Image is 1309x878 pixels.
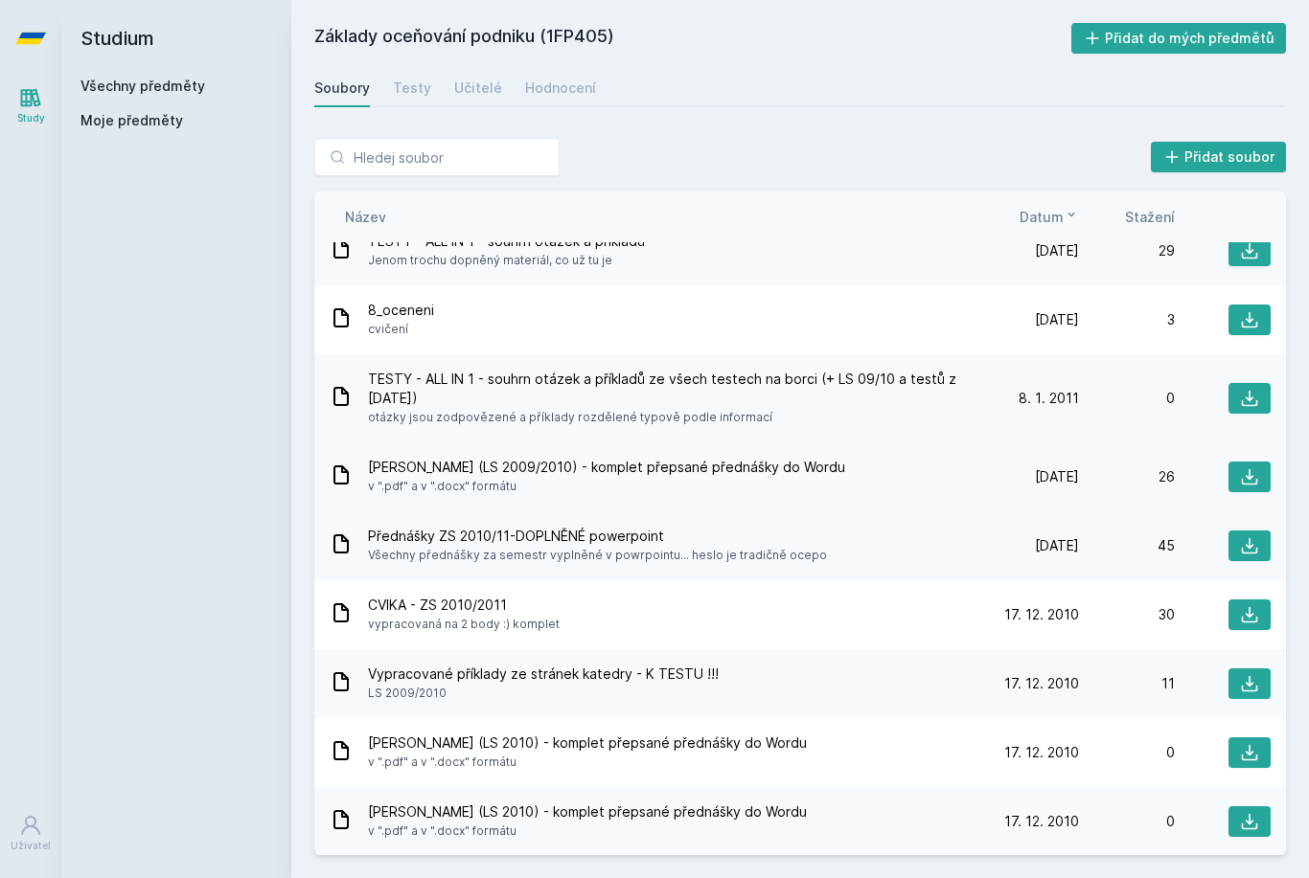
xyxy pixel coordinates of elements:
span: [PERSON_NAME] (LS 2010) - komplet přepsané přednášky do Wordu [368,733,807,753]
span: 8_oceneni [368,301,434,320]
a: Uživatel [4,804,57,863]
span: Jenom trochu dopněný materiál, co už tu je [368,251,645,270]
button: Přidat do mých předmětů [1071,23,1287,54]
div: Hodnocení [525,79,596,98]
span: [DATE] [1035,241,1079,260]
span: LS 2009/2010 [368,684,719,703]
span: v ".pdf" a v ".docx" formátu [368,477,845,496]
span: Vypracované příklady ze stránek katedry - K TESTU !!! [368,664,719,684]
span: Moje předměty [80,111,183,130]
span: v ".pdf" a v ".docx" formátu [368,822,807,841]
button: Přidat soubor [1151,142,1287,172]
div: 3 [1079,310,1175,329]
span: CVIKA - ZS 2010/2011 [368,596,560,615]
span: otázky jsou zodpovězené a příklady rozdělené typově podle informací [368,408,976,427]
span: [PERSON_NAME] (LS 2010) - komplet přepsané přednášky do Wordu [368,802,807,822]
div: 0 [1079,389,1175,408]
div: Soubory [314,79,370,98]
a: Učitelé [454,69,502,107]
div: 29 [1079,241,1175,260]
span: [PERSON_NAME] (LS 2009/2010) - komplet přepsané přednášky do Wordu [368,458,845,477]
div: Učitelé [454,79,502,98]
div: 0 [1079,812,1175,831]
span: 17. 12. 2010 [1004,674,1079,693]
a: Všechny předměty [80,78,205,94]
div: 30 [1079,605,1175,624]
span: [DATE] [1035,467,1079,486]
div: Testy [393,79,431,98]
span: 17. 12. 2010 [1004,743,1079,762]
a: Soubory [314,69,370,107]
span: 17. 12. 2010 [1004,605,1079,624]
a: Testy [393,69,431,107]
span: TESTY - ALL IN 1 - souhrn otázek a příkladů ze všech testech na borci (+ LS 09/10 a testů z [DATE]) [368,370,976,408]
span: vypracovaná na 2 body :) komplet [368,615,560,634]
span: v ".pdf" a v ".docx" formátu [368,753,807,772]
button: Název [345,207,386,227]
a: Hodnocení [525,69,596,107]
span: Všechny přednášky za semestr vyplněné v powrpointu... heslo je tradičně ocepo [368,546,827,565]
button: Datum [1020,207,1079,227]
span: cvičení [368,320,434,339]
div: Study [17,111,45,125]
span: [DATE] [1035,536,1079,555]
span: [DATE] [1035,310,1079,329]
input: Hledej soubor [314,138,560,176]
span: 17. 12. 2010 [1004,812,1079,831]
div: 0 [1079,743,1175,762]
a: Study [4,77,57,135]
span: Přednášky ZS 2010/11-DOPLNĚNÉ powerpoint [368,527,827,546]
div: 45 [1079,536,1175,555]
div: 26 [1079,467,1175,486]
span: Datum [1020,207,1064,227]
button: Stažení [1125,207,1175,227]
div: Uživatel [11,839,51,853]
div: 11 [1079,674,1175,693]
span: 8. 1. 2011 [1019,389,1079,408]
h2: Základy oceňování podniku (1FP405) [314,23,1071,54]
